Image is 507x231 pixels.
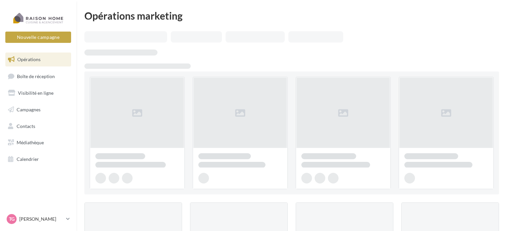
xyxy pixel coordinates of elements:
[17,57,41,62] span: Opérations
[17,156,39,162] span: Calendrier
[4,103,72,117] a: Campagnes
[17,73,55,79] span: Boîte de réception
[9,216,15,222] span: TG
[84,11,499,21] div: Opérations marketing
[5,213,71,225] a: TG [PERSON_NAME]
[4,86,72,100] a: Visibilité en ligne
[17,140,44,145] span: Médiathèque
[4,136,72,150] a: Médiathèque
[4,152,72,166] a: Calendrier
[17,107,41,112] span: Campagnes
[18,90,53,96] span: Visibilité en ligne
[4,119,72,133] a: Contacts
[19,216,63,222] p: [PERSON_NAME]
[17,123,35,129] span: Contacts
[4,53,72,66] a: Opérations
[4,69,72,83] a: Boîte de réception
[5,32,71,43] button: Nouvelle campagne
